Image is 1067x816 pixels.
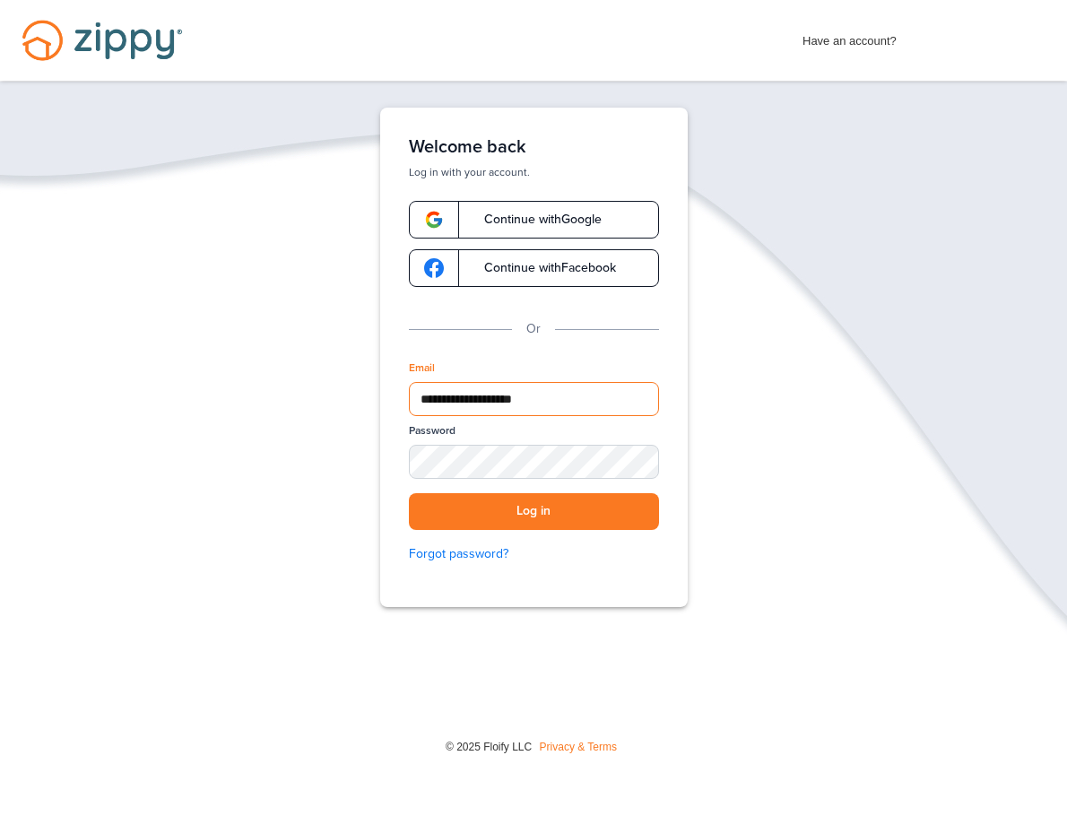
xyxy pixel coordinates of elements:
a: google-logoContinue withFacebook [409,249,659,287]
input: Password [409,445,659,479]
p: Or [526,319,541,339]
span: © 2025 Floify LLC [446,741,532,753]
a: Privacy & Terms [540,741,617,753]
img: google-logo [424,210,444,230]
img: google-logo [424,258,444,278]
button: Log in [409,493,659,530]
a: Forgot password? [409,544,659,564]
h1: Welcome back [409,136,659,158]
label: Email [409,360,435,376]
span: Have an account? [802,22,897,51]
label: Password [409,423,455,438]
p: Log in with your account. [409,165,659,179]
input: Email [409,382,659,416]
a: google-logoContinue withGoogle [409,201,659,239]
span: Continue with Google [466,213,602,226]
span: Continue with Facebook [466,262,616,274]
